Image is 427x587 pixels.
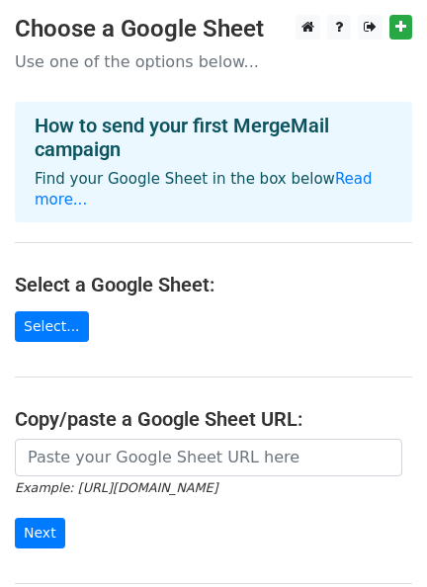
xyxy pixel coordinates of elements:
input: Next [15,518,65,548]
h4: Copy/paste a Google Sheet URL: [15,407,412,431]
a: Read more... [35,170,373,209]
h4: How to send your first MergeMail campaign [35,114,392,161]
p: Find your Google Sheet in the box below [35,169,392,210]
input: Paste your Google Sheet URL here [15,439,402,476]
iframe: Chat Widget [328,492,427,587]
a: Select... [15,311,89,342]
p: Use one of the options below... [15,51,412,72]
h4: Select a Google Sheet: [15,273,412,296]
h3: Choose a Google Sheet [15,15,412,43]
small: Example: [URL][DOMAIN_NAME] [15,480,217,495]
